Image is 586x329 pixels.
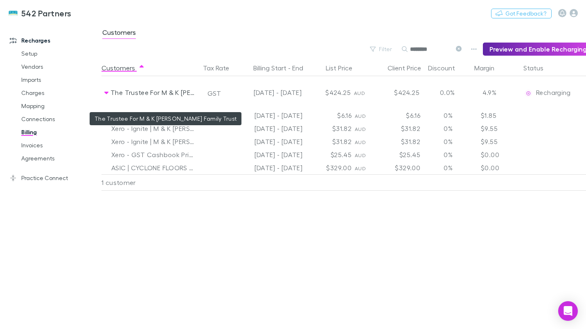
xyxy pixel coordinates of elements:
[424,148,473,161] div: 0%
[111,122,196,135] div: Xero - Ignite | M & K [PERSON_NAME] Family Trust
[232,135,306,148] div: [DATE] - [DATE]
[232,148,306,161] div: [DATE] - [DATE]
[110,76,197,109] div: The Trustee For M & K [PERSON_NAME] Family Trust
[423,76,472,109] div: 0.0%
[232,161,306,174] div: [DATE] - [DATE]
[473,148,522,161] div: $0.00
[424,122,473,135] div: 0%
[111,161,196,174] div: ASIC | CYCLONE FLOORS PTY LTD
[428,60,465,76] button: Discount
[232,109,306,122] div: [DATE] - [DATE]
[355,126,366,132] span: AUD
[13,86,106,99] a: Charges
[101,60,145,76] button: Customers
[13,113,106,126] a: Connections
[374,122,424,135] div: $31.82
[13,47,106,60] a: Setup
[473,122,522,135] div: $9.55
[355,152,366,158] span: AUD
[374,161,424,174] div: $329.00
[306,161,355,174] div: $329.00
[558,301,578,321] div: Open Intercom Messenger
[2,171,106,185] a: Practice Connect
[306,148,355,161] div: $25.45
[355,165,366,171] span: AUD
[474,60,504,76] button: Margin
[13,126,106,139] a: Billing
[424,161,473,174] div: 0%
[306,122,355,135] div: $31.82
[101,174,200,191] div: 1 customer
[473,161,522,174] div: $0.00
[111,109,196,122] div: Xero - Ignite | M & K [PERSON_NAME] Family Trust
[475,88,496,97] p: 4.9%
[102,28,136,39] span: Customers
[13,60,106,73] a: Vendors
[388,60,431,76] button: Client Price
[473,135,522,148] div: $9.55
[203,60,239,76] button: Tax Rate
[473,109,522,122] div: $1.85
[13,139,106,152] a: Invoices
[13,152,106,165] a: Agreements
[524,89,532,97] img: Recharging
[374,76,423,109] div: $424.25
[374,135,424,148] div: $31.82
[326,60,362,76] button: List Price
[366,44,397,54] button: Filter
[523,60,553,76] button: Status
[305,76,354,109] div: $424.25
[232,122,306,135] div: [DATE] - [DATE]
[13,73,106,86] a: Imports
[306,109,355,122] div: $6.16
[355,113,366,119] span: AUD
[306,135,355,148] div: $31.82
[2,34,106,47] a: Recharges
[3,3,77,23] a: 542 Partners
[253,60,313,76] button: Billing Start - End
[21,8,72,18] h3: 542 Partners
[111,148,196,161] div: Xero - GST Cashbook Price Plan | M & K [PERSON_NAME] Family Trust
[374,148,424,161] div: $25.45
[424,135,473,148] div: 0%
[355,139,366,145] span: AUD
[13,99,106,113] a: Mapping
[111,135,196,148] div: Xero - Ignite | M & K [PERSON_NAME] Family Trust
[234,76,302,109] div: [DATE] - [DATE]
[536,88,571,96] span: Recharging
[204,87,225,100] button: GST
[8,8,18,18] img: 542 Partners's Logo
[374,109,424,122] div: $6.16
[354,90,365,96] span: AUD
[424,109,473,122] div: 0%
[491,9,552,18] button: Got Feedback?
